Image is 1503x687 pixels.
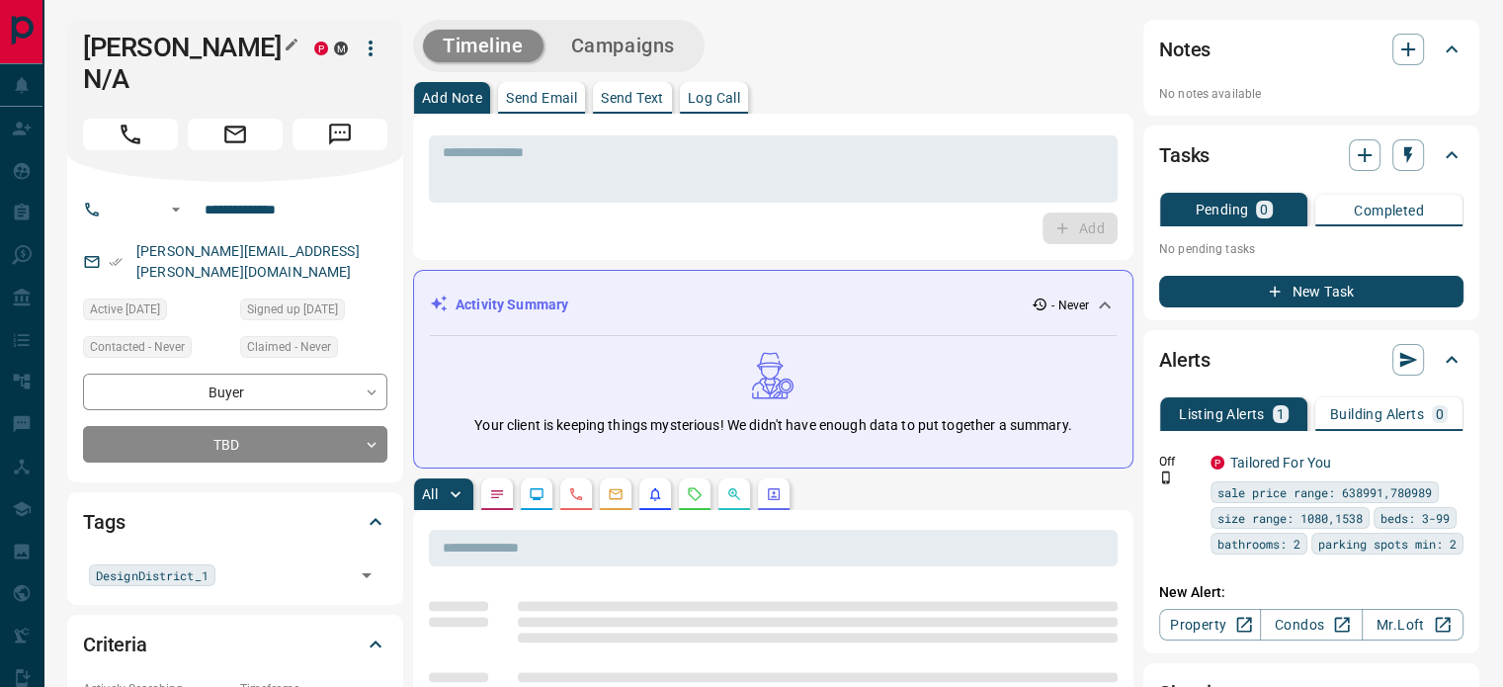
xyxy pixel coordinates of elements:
svg: Notes [489,486,505,502]
h2: Notes [1159,34,1211,65]
div: Activity Summary- Never [430,287,1117,323]
h2: Tasks [1159,139,1210,171]
span: Message [292,119,387,150]
button: Timeline [423,30,543,62]
span: beds: 3-99 [1380,508,1450,528]
div: Tags [83,498,387,546]
a: Condos [1260,609,1362,641]
p: 0 [1436,407,1444,421]
p: All [422,487,438,501]
svg: Push Notification Only [1159,471,1173,484]
span: Active [DATE] [90,300,160,319]
a: [PERSON_NAME][EMAIL_ADDRESS][PERSON_NAME][DOMAIN_NAME] [136,243,360,280]
div: property.ca [314,42,328,55]
p: Off [1159,453,1199,471]
span: parking spots min: 2 [1318,534,1457,554]
a: Tailored For You [1230,455,1331,471]
p: Send Email [506,91,577,105]
a: Property [1159,609,1261,641]
span: Claimed - Never [247,337,331,357]
div: Tasks [1159,131,1463,179]
svg: Requests [687,486,703,502]
div: Thu Mar 11 2010 [240,299,387,326]
p: Add Note [422,91,482,105]
button: Campaigns [551,30,695,62]
span: sale price range: 638991,780989 [1217,482,1432,502]
svg: Calls [568,486,584,502]
button: Open [353,561,380,589]
div: property.ca [1211,456,1224,470]
svg: Agent Actions [766,486,782,502]
h2: Tags [83,506,125,538]
p: Pending [1195,203,1248,216]
span: Contacted - Never [90,337,185,357]
span: Email [188,119,283,150]
p: Send Text [601,91,664,105]
div: Buyer [83,374,387,410]
div: Sun Jun 26 2022 [83,299,230,326]
div: Notes [1159,26,1463,73]
p: Activity Summary [456,295,568,315]
p: No pending tasks [1159,234,1463,264]
p: New Alert: [1159,582,1463,603]
a: Mr.Loft [1362,609,1463,641]
p: - Never [1051,297,1089,314]
div: TBD [83,426,387,463]
h2: Criteria [83,629,147,660]
svg: Email Verified [109,255,123,269]
span: bathrooms: 2 [1217,534,1300,554]
p: Your client is keeping things mysterious! We didn't have enough data to put together a summary. [474,415,1071,436]
button: Open [164,198,188,221]
svg: Lead Browsing Activity [529,486,544,502]
p: 0 [1260,203,1268,216]
svg: Emails [608,486,624,502]
span: Signed up [DATE] [247,300,338,319]
span: DesignDistrict_1 [96,565,209,585]
p: No notes available [1159,85,1463,103]
svg: Listing Alerts [647,486,663,502]
p: 1 [1277,407,1285,421]
p: Log Call [688,91,740,105]
h1: [PERSON_NAME] N/A [83,32,285,95]
svg: Opportunities [726,486,742,502]
h2: Alerts [1159,344,1211,376]
span: size range: 1080,1538 [1217,508,1363,528]
button: New Task [1159,276,1463,307]
p: Listing Alerts [1179,407,1265,421]
div: Alerts [1159,336,1463,384]
p: Completed [1354,204,1424,217]
div: Criteria [83,621,387,668]
p: Building Alerts [1330,407,1424,421]
div: mrloft.ca [334,42,348,55]
span: Call [83,119,178,150]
